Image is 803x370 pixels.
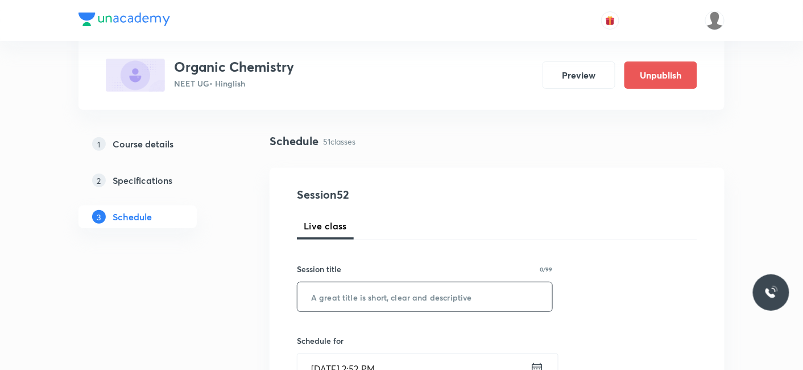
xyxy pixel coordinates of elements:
[270,133,318,150] h4: Schedule
[543,61,615,89] button: Preview
[78,13,170,26] img: Company Logo
[297,282,552,311] input: A great title is short, clear and descriptive
[605,15,615,26] img: avatar
[174,77,294,89] p: NEET UG • Hinglish
[106,59,165,92] img: 97F7EC00-FEA3-49FD-95F2-40736018CD9C_plus.png
[92,210,106,224] p: 3
[297,335,553,347] h6: Schedule for
[78,13,170,29] a: Company Logo
[174,59,294,75] h3: Organic Chemistry
[113,137,173,151] h5: Course details
[78,169,233,192] a: 2Specifications
[297,263,341,275] h6: Session title
[705,11,725,30] img: Mukesh Gupta
[304,219,347,233] span: Live class
[92,174,106,187] p: 2
[92,137,106,151] p: 1
[540,266,553,272] p: 0/99
[113,174,172,187] h5: Specifications
[601,11,619,30] button: avatar
[323,135,355,147] p: 51 classes
[78,133,233,155] a: 1Course details
[297,186,504,203] h4: Session 52
[764,286,778,299] img: ttu
[113,210,152,224] h5: Schedule
[624,61,697,89] button: Unpublish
